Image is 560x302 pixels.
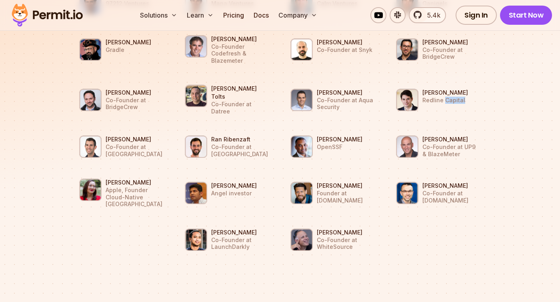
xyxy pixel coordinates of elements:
[422,182,481,190] h3: [PERSON_NAME]
[211,190,257,197] p: Angel investor
[106,135,164,143] h3: [PERSON_NAME]
[106,179,164,187] h3: [PERSON_NAME]
[211,35,275,43] h3: [PERSON_NAME]
[137,7,180,23] button: Solutions
[211,182,257,190] h3: [PERSON_NAME]
[317,38,372,46] h3: [PERSON_NAME]
[396,89,418,111] img: Benno Jering Redline Capital
[220,7,247,23] a: Pricing
[79,89,102,111] img: Guy Eisenkot Co-Founder at BridgeCrew
[290,135,313,158] img: Omkhar Arasaratnam OpenSSF
[211,236,270,250] p: Co-Founder at LaunchDarkly
[317,182,375,190] h3: [PERSON_NAME]
[79,135,102,158] img: Nitzan Shapira Co-Founder at Epsagon
[422,97,468,104] p: Redline Capital
[422,46,481,60] p: Co-Founder at BridgeCrew
[185,228,207,251] img: John Kodumal Co-Founder at LaunchDarkly
[422,143,481,157] p: Co-Founder at UP9 & BlazeMeter
[409,7,446,23] a: 5.4k
[422,135,481,143] h3: [PERSON_NAME]
[184,7,217,23] button: Learn
[422,89,468,97] h3: [PERSON_NAME]
[106,97,164,111] p: Co-Founder at BridgeCrew
[185,135,207,158] img: Ran Ribenzaft Co-Founder at Epsagon
[422,38,481,46] h3: [PERSON_NAME]
[79,179,102,201] img: Cheryl Hung Apple, Founder Cloud-Native London
[106,89,164,97] h3: [PERSON_NAME]
[290,228,313,251] img: Ron Rymon Co-Founder at WhiteSource
[106,46,151,54] p: Gradle
[185,35,207,58] img: Dan Benger Co-Founder Codefresh & Blazemeter
[211,43,275,64] p: Co-Founder Codefresh & Blazemeter
[290,38,313,61] img: Danny Grander Co-Founder at Snyk
[250,7,272,23] a: Docs
[456,6,497,25] a: Sign In
[317,236,375,250] p: Co-Founder at WhiteSource
[290,89,313,111] img: Amir Jerbi Co-Founder at Aqua Security
[211,101,270,115] p: Co-Founder at Datree
[317,190,375,204] p: Founder at [DOMAIN_NAME]
[317,228,375,236] h3: [PERSON_NAME]
[185,85,207,107] img: Shimon Tolts Co-Founder at Datree
[396,182,418,204] img: Randall Kent Co-Founder at Cypress.io
[275,7,320,23] button: Company
[290,182,313,204] img: Ben Dowling Founder at IPinfo.io
[317,46,372,54] p: Co-Founder at Snyk
[8,2,86,29] img: Permit logo
[106,143,164,157] p: Co-Founder at [GEOGRAPHIC_DATA]
[106,187,164,208] p: Apple, Founder Cloud-Native [GEOGRAPHIC_DATA]
[422,10,440,20] span: 5.4k
[422,190,481,204] p: Co-Founder at [DOMAIN_NAME]
[211,143,270,157] p: Co-Founder at [GEOGRAPHIC_DATA]
[317,135,362,143] h3: [PERSON_NAME]
[211,85,270,101] h3: [PERSON_NAME] Tolts
[396,38,418,61] img: Barak Schoster Co-Founder at BridgeCrew
[500,6,552,25] a: Start Now
[396,135,418,158] img: Alon Girmonsky Co-Founder at UP9 & BlazeMeter
[79,38,102,61] img: Baruch Sadogursky Gradle
[211,228,270,236] h3: [PERSON_NAME]
[185,182,207,204] img: Prasanna Srikhanta Angel investor
[106,38,151,46] h3: [PERSON_NAME]
[317,97,375,111] p: Co-Founder at Aqua Security
[211,135,270,143] h3: Ran Ribenzaft
[317,89,375,97] h3: [PERSON_NAME]
[317,143,362,151] p: OpenSSF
